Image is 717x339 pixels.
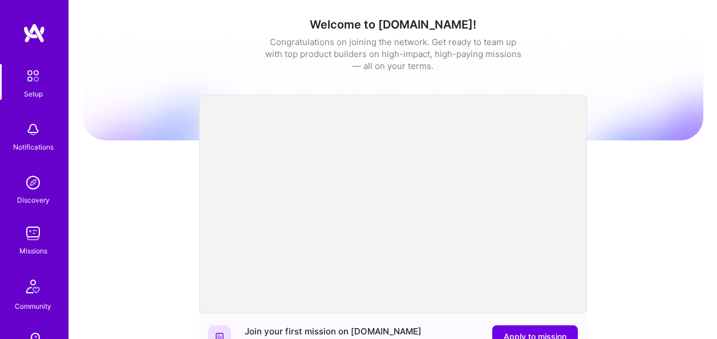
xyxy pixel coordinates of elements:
img: teamwork [22,222,44,245]
img: discovery [22,171,44,194]
img: bell [22,118,44,141]
img: logo [23,23,46,43]
div: Notifications [13,141,54,153]
div: Missions [19,245,47,257]
img: setup [21,64,45,88]
div: Congratulations on joining the network. Get ready to team up with top product builders on high-im... [265,36,521,72]
iframe: video [199,95,587,313]
h1: Welcome to [DOMAIN_NAME]! [83,18,703,31]
div: Community [15,300,51,312]
img: Community [19,273,47,300]
div: Setup [24,88,43,100]
div: Discovery [17,194,50,206]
